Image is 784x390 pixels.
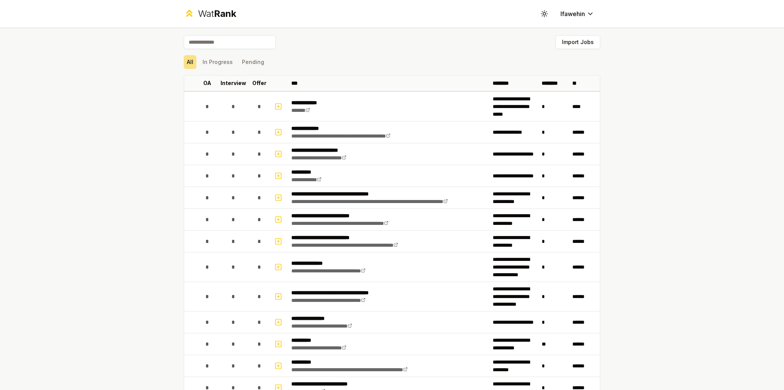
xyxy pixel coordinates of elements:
button: Import Jobs [555,35,600,49]
p: Offer [252,79,266,87]
div: Wat [198,8,236,20]
button: In Progress [199,55,236,69]
button: Pending [239,55,267,69]
span: Rank [214,8,236,19]
p: Interview [220,79,246,87]
button: All [184,55,196,69]
button: lfawehin [554,7,600,21]
span: lfawehin [560,9,585,18]
a: WatRank [184,8,236,20]
p: OA [203,79,211,87]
